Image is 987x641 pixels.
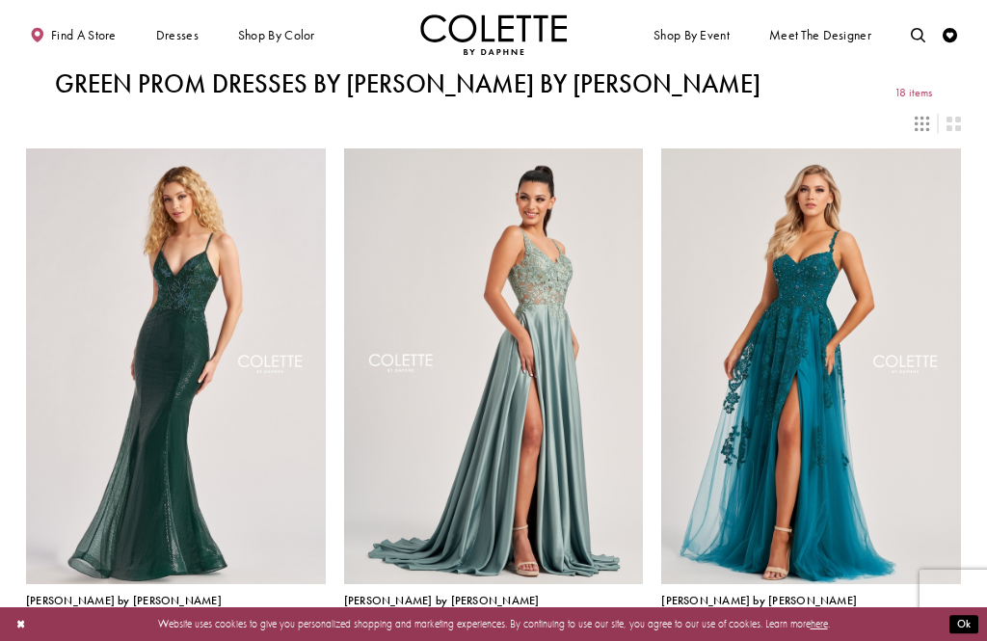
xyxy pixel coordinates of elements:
div: Colette by Daphne Style No. CL8160 [344,595,540,626]
span: [PERSON_NAME] by [PERSON_NAME] [344,593,540,608]
a: Visit Colette by Daphne Style No. CL8160 Page [344,148,644,584]
span: 18 items [894,87,932,99]
span: [PERSON_NAME] by [PERSON_NAME] [26,593,222,608]
a: Visit Colette by Daphne Style No. CL8220 Page [661,148,961,584]
button: Submit Dialog [949,615,978,633]
h1: Green Prom Dresses by [PERSON_NAME] by [PERSON_NAME] [55,69,760,98]
img: Colette by Daphne [420,14,567,55]
a: Check Wishlist [939,14,961,55]
span: Switch layout to 3 columns [915,117,929,131]
span: Shop By Event [654,28,730,42]
span: Find a store [51,28,117,42]
span: Switch layout to 2 columns [947,117,961,131]
span: Meet the designer [769,28,871,42]
a: Toggle search [907,14,929,55]
div: Colette by Daphne Style No. CL8220 [661,595,857,626]
a: Visit Home Page [420,14,567,55]
a: Visit Colette by Daphne Style No. CL8585 Page [26,148,326,584]
div: Layout Controls [17,107,970,139]
span: Shop by color [234,14,318,55]
span: Dresses [152,14,202,55]
button: Close Dialog [9,611,33,637]
a: Find a store [26,14,120,55]
a: Meet the designer [765,14,875,55]
div: Colette by Daphne Style No. CL8585 [26,595,222,626]
span: Shop by color [238,28,315,42]
a: here [811,617,828,630]
span: Dresses [156,28,199,42]
span: Shop By Event [650,14,733,55]
span: [PERSON_NAME] by [PERSON_NAME] [661,593,857,608]
p: Website uses cookies to give you personalized shopping and marketing experiences. By continuing t... [105,614,882,633]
